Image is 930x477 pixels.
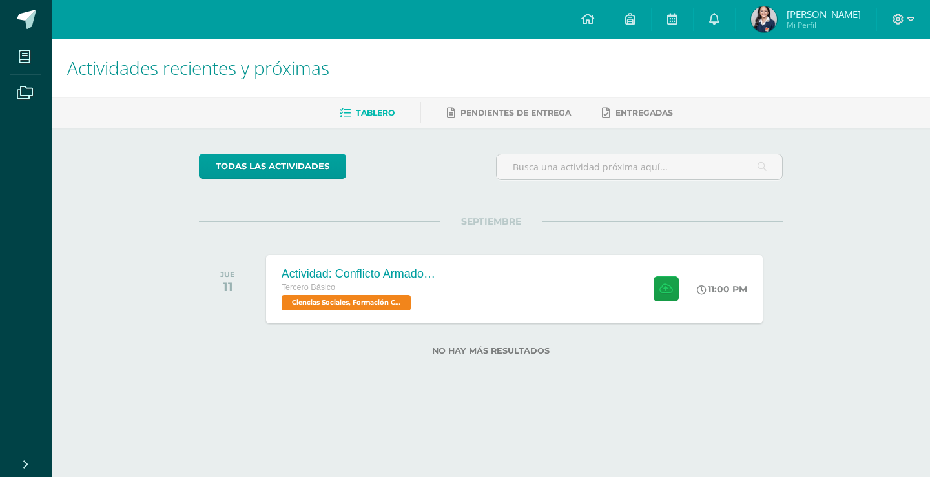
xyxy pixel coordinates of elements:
span: Pendientes de entrega [460,108,571,117]
a: Entregadas [602,103,673,123]
a: Tablero [340,103,395,123]
span: Tercero Básico [282,283,335,292]
div: 11:00 PM [697,283,747,295]
label: No hay más resultados [199,346,783,356]
input: Busca una actividad próxima aquí... [497,154,783,179]
a: todas las Actividades [199,154,346,179]
span: Tablero [356,108,395,117]
a: Pendientes de entrega [447,103,571,123]
span: Entregadas [615,108,673,117]
span: Ciencias Sociales, Formación Ciudadana e Interculturalidad 'A' [282,295,411,310]
span: Actividades recientes y próximas [67,56,329,80]
span: SEPTIEMBRE [440,216,542,227]
div: Actividad: Conflicto Armado Interno [282,267,437,281]
img: 247608930fe9e8d457b9cdbfcb073c93.png [751,6,777,32]
span: Mi Perfil [787,19,861,30]
div: 11 [220,279,235,294]
span: [PERSON_NAME] [787,8,861,21]
div: JUE [220,270,235,279]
